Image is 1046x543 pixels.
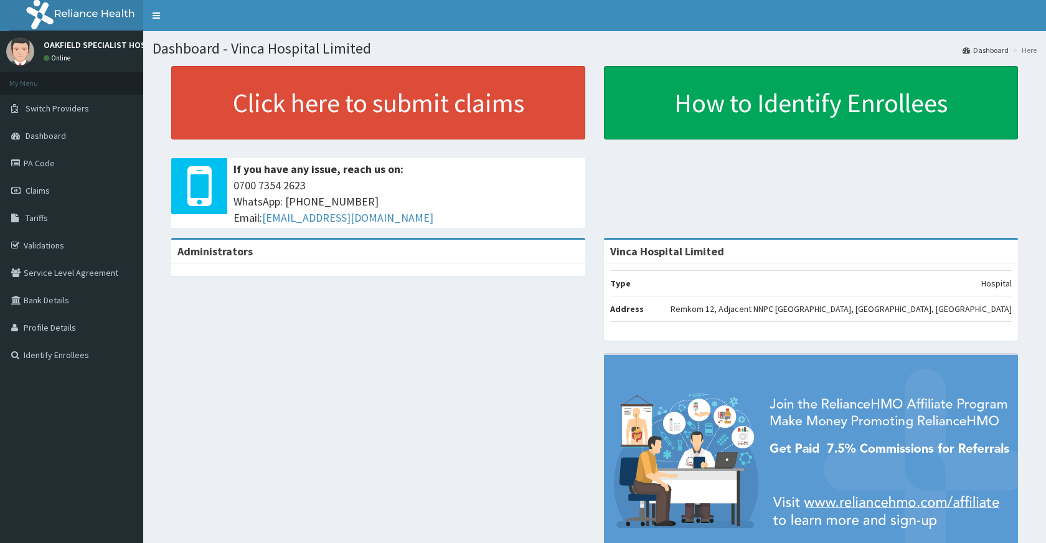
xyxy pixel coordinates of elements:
[671,303,1012,315] p: Remkom 12, Adjacent NNPC [GEOGRAPHIC_DATA], [GEOGRAPHIC_DATA], [GEOGRAPHIC_DATA]
[963,45,1009,55] a: Dashboard
[610,303,644,314] b: Address
[26,185,50,196] span: Claims
[26,103,89,114] span: Switch Providers
[610,244,724,258] strong: Vinca Hospital Limited
[604,66,1018,139] a: How to Identify Enrollees
[262,210,433,225] a: [EMAIL_ADDRESS][DOMAIN_NAME]
[153,40,1037,57] h1: Dashboard - Vinca Hospital Limited
[171,66,585,139] a: Click here to submit claims
[6,37,34,65] img: User Image
[26,130,66,141] span: Dashboard
[981,277,1012,290] p: Hospital
[26,212,48,224] span: Tariffs
[1010,45,1037,55] li: Here
[177,244,253,258] b: Administrators
[44,40,167,49] p: OAKFIELD SPECIALIST HOSPITAL
[610,278,631,289] b: Type
[233,177,579,225] span: 0700 7354 2623 WhatsApp: [PHONE_NUMBER] Email:
[233,162,403,176] b: If you have any issue, reach us on:
[44,54,73,62] a: Online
